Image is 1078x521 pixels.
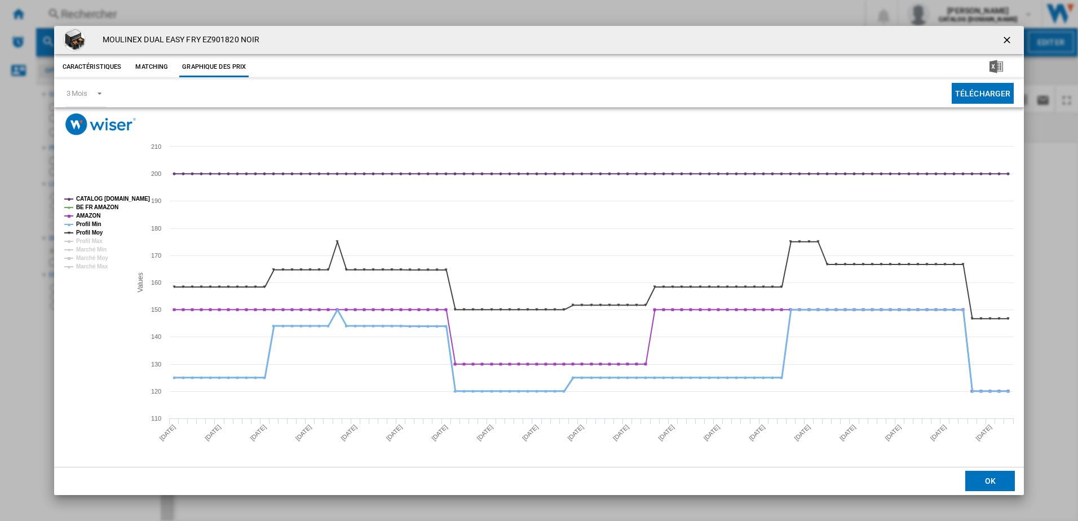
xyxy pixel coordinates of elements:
[204,423,222,442] tspan: [DATE]
[151,279,161,286] tspan: 160
[475,423,494,442] tspan: [DATE]
[566,423,585,442] tspan: [DATE]
[76,229,103,236] tspan: Profil Moy
[989,60,1003,73] img: excel-24x24.png
[151,388,161,395] tspan: 120
[151,333,161,340] tspan: 140
[65,113,136,135] img: logo_wiser_300x94.png
[179,57,249,77] button: Graphique des prix
[838,423,857,442] tspan: [DATE]
[657,423,675,442] tspan: [DATE]
[971,57,1021,77] button: Télécharger au format Excel
[151,361,161,368] tspan: 130
[151,306,161,313] tspan: 150
[952,83,1014,104] button: Télécharger
[76,204,118,210] tspan: BE FR AMAZON
[158,423,176,442] tspan: [DATE]
[974,423,993,442] tspan: [DATE]
[151,415,161,422] tspan: 110
[702,423,721,442] tspan: [DATE]
[136,273,144,293] tspan: Values
[997,29,1019,51] button: getI18NText('BUTTONS.CLOSE_DIALOG')
[151,170,161,177] tspan: 200
[339,423,358,442] tspan: [DATE]
[151,197,161,204] tspan: 190
[151,143,161,150] tspan: 210
[63,29,86,51] img: 71klJniE8QL.__AC_SX300_SY300_QL70_ML2_.jpg
[793,423,811,442] tspan: [DATE]
[1001,34,1015,48] ng-md-icon: getI18NText('BUTTONS.CLOSE_DIALOG')
[76,263,108,270] tspan: Marché Max
[76,196,150,202] tspan: CATALOG [DOMAIN_NAME]
[883,423,902,442] tspan: [DATE]
[521,423,540,442] tspan: [DATE]
[97,34,260,46] h4: MOULINEX DUAL EASY FRY EZ901820 NOIR
[151,225,161,232] tspan: 180
[127,57,176,77] button: Matching
[76,213,100,219] tspan: AMAZON
[748,423,766,442] tspan: [DATE]
[294,423,312,442] tspan: [DATE]
[965,471,1015,491] button: OK
[76,221,101,227] tspan: Profil Min
[611,423,630,442] tspan: [DATE]
[76,255,108,261] tspan: Marché Moy
[385,423,403,442] tspan: [DATE]
[60,57,125,77] button: Caractéristiques
[76,246,107,253] tspan: Marché Min
[249,423,267,442] tspan: [DATE]
[929,423,947,442] tspan: [DATE]
[67,89,87,98] div: 3 Mois
[151,252,161,259] tspan: 170
[76,238,103,244] tspan: Profil Max
[430,423,449,442] tspan: [DATE]
[54,26,1024,495] md-dialog: Product popup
